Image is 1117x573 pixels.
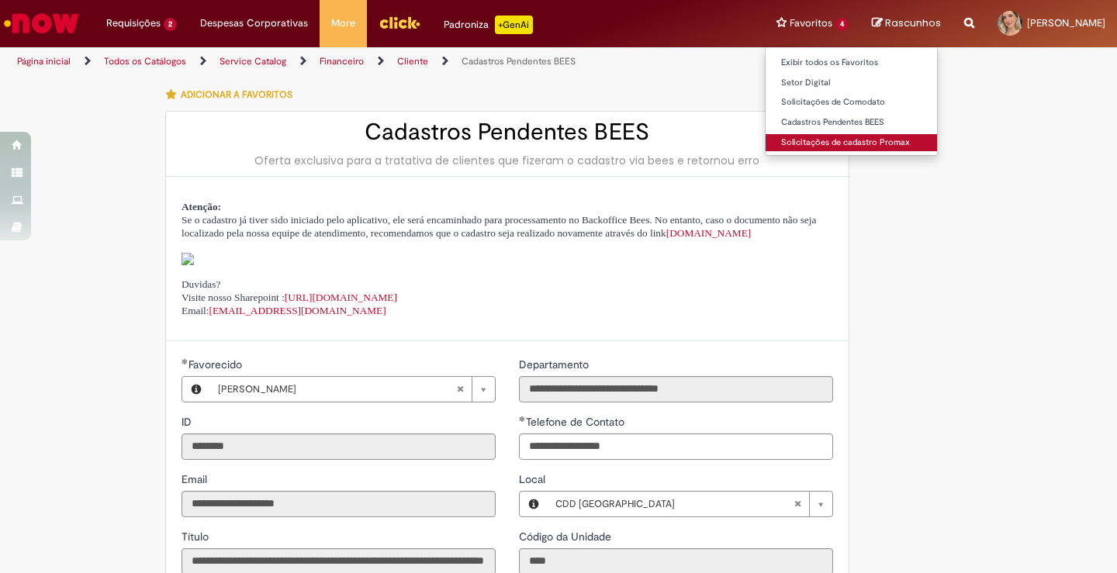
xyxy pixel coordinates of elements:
[165,78,301,111] button: Adicionar a Favoritos
[104,55,186,67] a: Todos os Catálogos
[164,18,177,31] span: 2
[182,358,188,364] span: Obrigatório Preenchido
[519,529,614,544] label: Somente leitura - Código da Unidade
[2,8,81,39] img: ServiceNow
[182,530,212,544] span: Somente leitura - Título
[182,491,496,517] input: Email
[182,153,833,168] div: Oferta exclusiva para a tratativa de clientes que fizeram o cadastro via bees e retornou erro
[182,278,397,303] span: Duvidas? Visite nosso Sharepoint :
[519,530,614,544] span: Somente leitura - Código da Unidade
[1027,16,1105,29] span: [PERSON_NAME]
[519,433,833,460] input: Telefone de Contato
[209,305,386,316] a: [EMAIL_ADDRESS][DOMAIN_NAME]
[181,88,292,101] span: Adicionar a Favoritos
[106,16,161,31] span: Requisições
[182,119,833,145] h2: Cadastros Pendentes BEES
[182,214,816,239] span: Se o cadastro já tiver sido iniciado pelo aplicativo, ele será encaminhado para processamento no ...
[320,55,364,67] a: Financeiro
[182,472,210,486] span: Somente leitura - Email
[17,55,71,67] a: Página inicial
[182,414,195,430] label: Somente leitura - ID
[519,416,526,422] span: Obrigatório Preenchido
[210,377,495,402] a: [PERSON_NAME]Limpar campo Favorecido
[397,55,428,67] a: Cliente
[182,201,221,212] span: Atenção:
[520,492,548,516] button: Local, Visualizar este registro CDD Uberlândia
[519,357,592,371] span: Somente leitura - Departamento
[766,54,937,71] a: Exibir todos os Favoritos
[200,16,308,31] span: Despesas Corporativas
[519,357,592,372] label: Somente leitura - Departamento
[188,357,245,371] span: Necessários - Favorecido
[885,16,941,30] span: Rascunhos
[182,253,194,265] img: sys_attachment.do
[444,16,533,34] div: Padroniza
[519,376,833,402] input: Departamento
[835,18,849,31] span: 4
[766,94,937,111] a: Solicitações de Comodato
[448,377,472,402] abbr: Limpar campo Favorecido
[12,47,733,76] ul: Trilhas de página
[182,471,210,487] label: Somente leitura - Email
[790,16,832,31] span: Favoritos
[766,114,937,131] a: Cadastros Pendentes BEES
[526,415,628,429] span: Telefone de Contato
[495,16,533,34] p: +GenAi
[519,472,548,486] span: Local
[331,16,355,31] span: More
[766,134,937,151] a: Solicitações de cadastro Promax
[285,292,397,303] a: [URL][DOMAIN_NAME]
[548,492,832,516] a: CDD [GEOGRAPHIC_DATA]Limpar campo Local
[182,415,195,429] span: Somente leitura - ID
[462,55,576,67] a: Cadastros Pendentes BEES
[182,377,210,402] button: Favorecido, Visualizar este registro Maria Laura Rossette Maschetto
[182,305,386,316] span: Email:
[220,55,286,67] a: Service Catalog
[218,377,456,402] span: [PERSON_NAME]
[666,227,752,239] a: [DOMAIN_NAME]
[182,433,496,460] input: ID
[379,11,420,34] img: click_logo_yellow_360x200.png
[786,492,809,516] abbr: Limpar campo Local
[872,16,941,31] a: Rascunhos
[182,529,212,544] label: Somente leitura - Título
[555,492,794,516] span: CDD [GEOGRAPHIC_DATA]
[766,74,937,91] a: Setor Digital
[765,47,938,156] ul: Favoritos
